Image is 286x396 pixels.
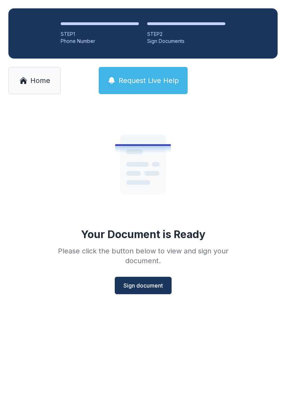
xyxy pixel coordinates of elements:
span: Request Live Help [119,76,179,85]
span: Home [30,76,50,85]
div: Your Document is Ready [81,228,205,241]
div: Phone Number [61,38,139,45]
div: Sign Documents [147,38,225,45]
div: STEP 1 [61,31,139,38]
div: STEP 2 [147,31,225,38]
span: Sign document [123,281,163,290]
div: Please click the button below to view and sign your document. [43,246,243,266]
